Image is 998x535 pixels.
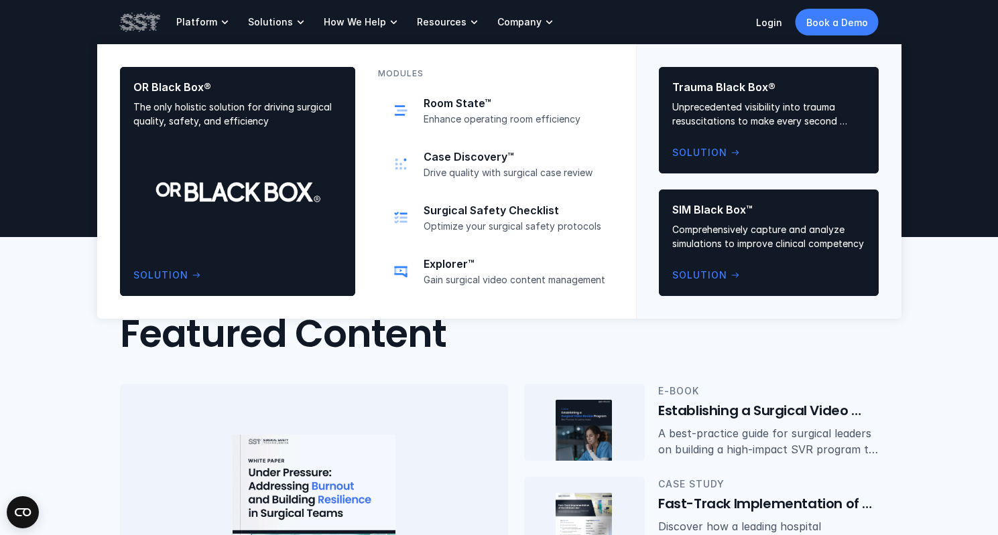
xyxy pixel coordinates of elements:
p: Company [497,16,542,28]
p: Drive quality with surgical case review [424,167,605,179]
p: Unprecedented visibility into trauma resuscitations to make every second count [672,100,865,128]
p: The only holistic solution for driving surgical quality, safety, and efficiency [133,100,342,128]
a: e-book coverE-BookEstablishing a Surgical Video Review Program: Best Practices for Lasting Impact... [524,384,879,461]
span: arrow_right_alt [191,270,202,281]
img: checklist icon [391,208,410,227]
p: Room State™ [424,96,605,110]
p: Solution [672,145,727,160]
p: MODULES [378,67,424,80]
p: Resources [417,16,466,28]
img: e-book cover [555,400,612,473]
button: Open CMP widget [7,496,39,528]
a: SIM Black Box™Comprehensively capture and analyze simulations to improve clinical competencySolut... [659,189,879,296]
a: collection of dots iconCase Discovery™Drive quality with surgical case review [378,141,613,187]
h2: Featured Content [120,312,446,357]
p: Solution [672,268,727,283]
img: collection of dots icon [391,155,410,173]
img: SST logo [120,11,160,33]
a: schedule iconRoom State™Enhance operating room efficiency [378,88,613,133]
p: Solution [133,268,188,283]
a: Book a Demo [796,9,879,35]
p: Case Study [658,477,879,491]
img: video icon [391,262,410,281]
p: E-Book [658,384,879,398]
p: Solutions [248,16,293,28]
a: OR Black Box®The only holistic solution for driving surgical quality, safety, and efficiencySolut... [120,67,355,296]
p: OR Black Box® [133,80,342,94]
h6: Establishing a Surgical Video Review Program: Best Practices for Lasting Impact [658,402,879,421]
p: Optimize your surgical safety protocols [424,220,605,232]
p: Platform [176,16,217,28]
p: A best-practice guide for surgical leaders on building a high-impact SVR program to improve quali... [658,426,879,458]
p: Explorer™ [424,257,605,271]
p: Comprehensively capture and analyze simulations to improve clinical competency [672,222,865,250]
img: schedule icon [391,101,410,120]
p: Surgical Safety Checklist [424,204,605,218]
a: checklist iconSurgical Safety ChecklistOptimize your surgical safety protocols [378,195,613,240]
a: Trauma Black Box®Unprecedented visibility into trauma resuscitations to make every second countSo... [659,67,879,173]
span: arrow_right_alt [730,147,741,158]
p: Book a Demo [806,15,868,29]
p: Gain surgical video content management [424,274,605,286]
h6: Fast-Track Implementation of the OR Black Box® [658,495,879,514]
p: SIM Black Box™ [672,203,865,217]
p: How We Help [324,16,386,28]
span: arrow_right_alt [730,270,741,281]
a: Login [756,17,782,28]
p: Case Discovery™ [424,150,605,164]
a: video iconExplorer™Gain surgical video content management [378,248,613,294]
p: Trauma Black Box® [672,80,865,94]
p: Enhance operating room efficiency [424,113,605,125]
